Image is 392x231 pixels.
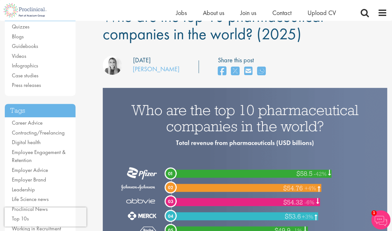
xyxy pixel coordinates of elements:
img: Hannah Burke [103,56,122,75]
a: Employee Engagement & Retention [12,149,66,164]
h3: Tags [5,104,76,118]
a: About us [203,9,224,17]
a: share on facebook [218,65,226,78]
a: Employer Brand [12,176,46,183]
label: Share this post [218,56,269,65]
a: Digital health [12,139,41,146]
div: [DATE] [133,56,151,65]
a: Guidebooks [12,42,38,50]
a: [PERSON_NAME] [133,65,180,73]
a: Contact [272,9,292,17]
a: Life Science news [12,196,49,203]
a: Career Advice [12,119,43,126]
iframe: reCAPTCHA [4,207,86,227]
a: Jobs [176,9,187,17]
a: Blogs [12,33,24,40]
a: Upload CV [308,9,336,17]
a: Press releases [12,81,41,89]
img: Chatbot [371,210,390,229]
a: Case studies [12,72,38,79]
a: Proclinical News [12,205,48,212]
a: Quizzes [12,23,29,30]
span: 1 [371,210,377,216]
a: Leadership [12,186,35,193]
a: Join us [240,9,256,17]
a: Contracting/Freelancing [12,129,65,136]
span: Who are the top 10 pharmaceutical companies in the world? (2025) [103,6,323,44]
a: share on email [244,65,252,78]
a: Videos [12,52,26,59]
a: share on twitter [231,65,239,78]
a: Employer Advice [12,166,48,173]
a: Infographics [12,62,38,69]
a: share on whats app [257,65,266,78]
